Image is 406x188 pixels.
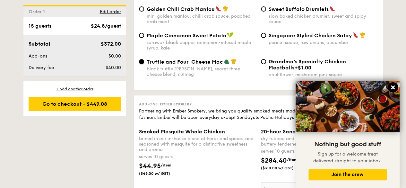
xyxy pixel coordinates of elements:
span: Nothing but good stuff [314,140,381,148]
img: icon-chef-hat.a58ddaea.svg [360,32,366,38]
span: Sign up for a welcome treat delivered straight to your inbox. [313,151,382,164]
div: sarawak black pepper, cinnamon-infused maple syrup, kale [147,40,256,51]
input: Sweet Buffalo Drumletsslow baked chicken drumlet, sweet and spicy sauce [261,6,266,12]
img: icon-vegan.f8ff3823.svg [227,32,233,38]
span: Edit order [100,9,121,14]
button: Close [388,82,398,93]
span: Smoked Mesquite Whole Chicken [139,129,225,135]
div: serves 10 guests [261,148,378,155]
span: $44.95 [139,162,161,170]
div: 15 guests [29,22,51,30]
input: Truffle and Four-Cheese Macblack truffle [PERSON_NAME], secret three-cheese blend, nutmeg [139,59,144,64]
span: Singapore Styled Chicken Satay [269,32,352,39]
span: +$1.00 [294,65,311,71]
span: ($310.00 w/ GST) [261,166,305,171]
img: DSC07876-Edit02-Large.jpeg [296,81,400,132]
span: $284.40 [261,157,287,165]
div: slow baked chicken drumlet, sweet and spicy sauce [269,13,378,24]
span: 20-hour Sanchoku Short Ribs (3 Ribs) [261,129,355,135]
img: icon-spicy.37a8142b.svg [329,6,335,12]
div: black truffle [PERSON_NAME], secret three-cheese blend, nutmeg [147,66,256,77]
div: dry rubbed and smoked for 20 hours to achieve a buttery tenderness, handle with care [261,136,378,147]
div: Go to checkout - $449.08 [29,97,121,111]
span: Maple Cinnamon Sweet Potato [147,32,226,39]
div: brined in our in-house blend of herbs and spices, and seasoned with mesquite for a distinctive sw... [139,136,256,152]
span: Golden Chili Crab Mantou [147,6,215,12]
div: Partnering with Ember Smokery, we bring you quality smoked meats made in honest and time-honoured... [139,108,378,121]
div: mini golden mantou, chilli crab sauce, poached crab meat [147,13,256,24]
span: $372.00 [100,41,121,47]
img: icon-chef-hat.a58ddaea.svg [231,58,237,64]
img: icon-spicy.37a8142b.svg [353,32,358,38]
input: Singapore Styled Chicken Sataypeanut sauce, raw onions, cucumber [261,33,266,38]
span: Grandma's Specialty Chicken Meatballs [269,58,346,71]
span: Truffle and Four-Cheese Mac [147,59,223,65]
span: Delivery fee [29,65,54,70]
div: serves 10 guests [139,154,256,160]
div: + Add another order [29,86,121,92]
span: Sweet Buffalo Drumlets [269,6,329,12]
button: Join the crew [308,169,387,180]
span: $0.00 [108,53,121,59]
span: Add-ons [29,53,47,59]
span: Order 1 [29,9,48,14]
input: Maple Cinnamon Sweet Potatosarawak black pepper, cinnamon-infused maple syrup, kale [139,33,144,38]
input: Grandma's Specialty Chicken Meatballs+$1.00cauliflower, mushroom pink sauce [261,59,266,64]
span: $40.00 [105,65,121,70]
span: Subtotal [29,41,50,47]
div: $24.8/guest [91,22,121,30]
span: /item [161,163,171,167]
span: ($49.00 w/ GST) [139,171,183,176]
input: Golden Chili Crab Mantoumini golden mantou, chilli crab sauce, poached crab meat [139,6,144,12]
div: cauliflower, mushroom pink sauce [269,72,378,77]
span: /item [287,157,298,162]
img: icon-spicy.37a8142b.svg [215,6,221,12]
img: icon-vegetarian.fe4039eb.svg [224,58,229,64]
div: peanut sauce, raw onions, cucumber [269,40,378,45]
img: icon-chef-hat.a58ddaea.svg [222,6,228,12]
span: Add-ons: Ember Smokery [139,102,192,106]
